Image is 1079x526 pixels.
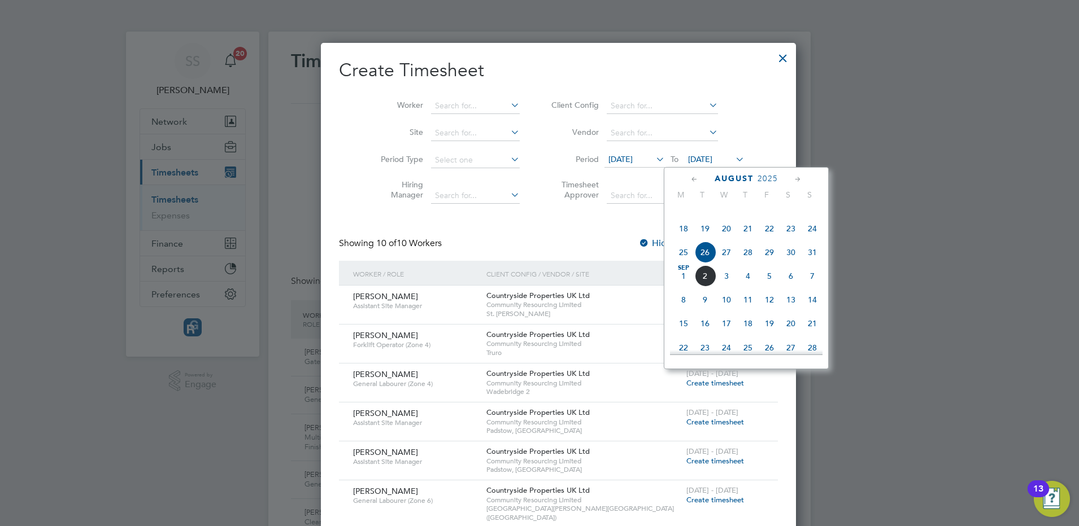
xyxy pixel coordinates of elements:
[607,188,718,204] input: Search for...
[686,407,738,417] span: [DATE] - [DATE]
[759,289,780,310] span: 12
[799,190,820,200] span: S
[759,265,780,287] span: 5
[694,289,716,310] span: 9
[737,337,759,358] span: 25
[686,456,744,466] span: Create timesheet
[431,152,520,168] input: Select one
[759,242,780,263] span: 29
[372,154,423,164] label: Period Type
[688,154,712,164] span: [DATE]
[694,313,716,334] span: 16
[716,337,737,358] span: 24
[758,174,778,183] span: 2025
[548,154,599,164] label: Period
[686,369,738,378] span: [DATE] - [DATE]
[353,330,418,340] span: [PERSON_NAME]
[353,340,478,349] span: Forklift Operator (Zone 4)
[486,339,681,348] span: Community Resourcing Limited
[486,300,681,309] span: Community Resourcing Limited
[694,242,716,263] span: 26
[802,242,823,263] span: 31
[686,417,744,427] span: Create timesheet
[737,242,759,263] span: 28
[353,369,418,379] span: [PERSON_NAME]
[737,265,759,287] span: 4
[486,387,681,396] span: Wadebridge 2
[372,127,423,137] label: Site
[486,485,590,495] span: Countryside Properties UK Ltd
[548,179,599,200] label: Timesheet Approver
[737,313,759,334] span: 18
[607,98,718,114] input: Search for...
[486,504,681,521] span: [GEOGRAPHIC_DATA][PERSON_NAME][GEOGRAPHIC_DATA] ([GEOGRAPHIC_DATA])
[486,457,681,466] span: Community Resourcing Limited
[353,408,418,418] span: [PERSON_NAME]
[802,218,823,239] span: 24
[638,238,753,249] label: Hide created timesheets
[431,125,520,141] input: Search for...
[686,485,738,495] span: [DATE] - [DATE]
[350,261,484,287] div: Worker / Role
[431,98,520,114] input: Search for...
[694,218,716,239] span: 19
[737,289,759,310] span: 11
[486,465,681,474] span: Padstow, [GEOGRAPHIC_DATA]
[372,179,423,200] label: Hiring Manager
[716,218,737,239] span: 20
[486,291,590,300] span: Countryside Properties UK Ltd
[686,378,744,388] span: Create timesheet
[353,291,418,301] span: [PERSON_NAME]
[339,59,778,82] h2: Create Timesheet
[734,190,756,200] span: T
[486,309,681,318] span: St. [PERSON_NAME]
[673,313,694,334] span: 15
[780,289,802,310] span: 13
[353,379,478,388] span: General Labourer (Zone 4)
[686,495,744,505] span: Create timesheet
[673,242,694,263] span: 25
[486,446,590,456] span: Countryside Properties UK Ltd
[759,337,780,358] span: 26
[691,190,713,200] span: T
[756,190,777,200] span: F
[713,190,734,200] span: W
[802,337,823,358] span: 28
[353,457,478,466] span: Assistant Site Manager
[486,426,681,435] span: Padstow, [GEOGRAPHIC_DATA]
[486,348,681,357] span: Truro
[694,337,716,358] span: 23
[673,265,694,287] span: 1
[759,218,780,239] span: 22
[667,152,682,166] span: To
[802,313,823,334] span: 21
[673,218,694,239] span: 18
[484,261,684,287] div: Client Config / Vendor / Site
[486,330,590,339] span: Countryside Properties UK Ltd
[670,190,691,200] span: M
[1034,481,1070,517] button: Open Resource Center, 13 new notifications
[716,289,737,310] span: 10
[431,188,520,204] input: Search for...
[353,496,478,505] span: General Labourer (Zone 6)
[1033,489,1043,503] div: 13
[353,486,418,496] span: [PERSON_NAME]
[372,100,423,110] label: Worker
[486,369,590,378] span: Countryside Properties UK Ltd
[686,446,738,456] span: [DATE] - [DATE]
[486,496,681,505] span: Community Resourcing Limited
[376,238,397,249] span: 10 of
[486,379,681,388] span: Community Resourcing Limited
[673,289,694,310] span: 8
[780,242,802,263] span: 30
[339,238,444,249] div: Showing
[759,313,780,334] span: 19
[548,127,599,137] label: Vendor
[607,125,718,141] input: Search for...
[376,238,442,249] span: 10 Workers
[802,265,823,287] span: 7
[548,100,599,110] label: Client Config
[716,313,737,334] span: 17
[716,242,737,263] span: 27
[780,313,802,334] span: 20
